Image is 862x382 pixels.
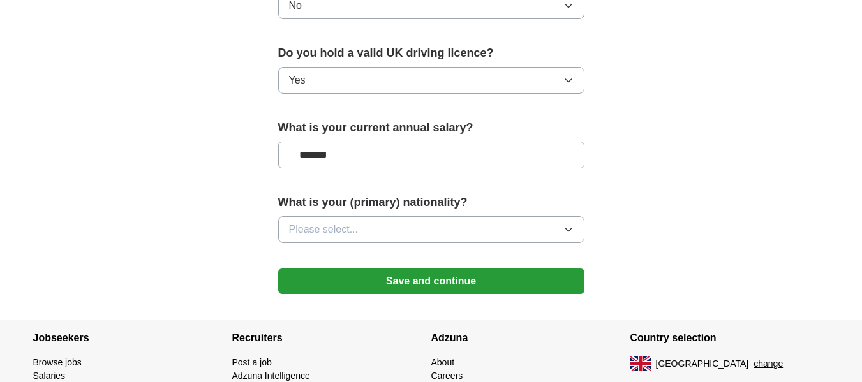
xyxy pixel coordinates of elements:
[278,45,584,62] label: Do you hold a valid UK driving licence?
[278,268,584,294] button: Save and continue
[431,357,455,367] a: About
[754,357,783,371] button: change
[33,357,82,367] a: Browse jobs
[630,320,829,356] h4: Country selection
[278,216,584,243] button: Please select...
[431,371,463,381] a: Careers
[278,67,584,94] button: Yes
[232,371,310,381] a: Adzuna Intelligence
[232,357,272,367] a: Post a job
[278,194,584,211] label: What is your (primary) nationality?
[630,356,651,371] img: UK flag
[656,357,749,371] span: [GEOGRAPHIC_DATA]
[278,119,584,136] label: What is your current annual salary?
[289,222,359,237] span: Please select...
[289,73,306,88] span: Yes
[33,371,66,381] a: Salaries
